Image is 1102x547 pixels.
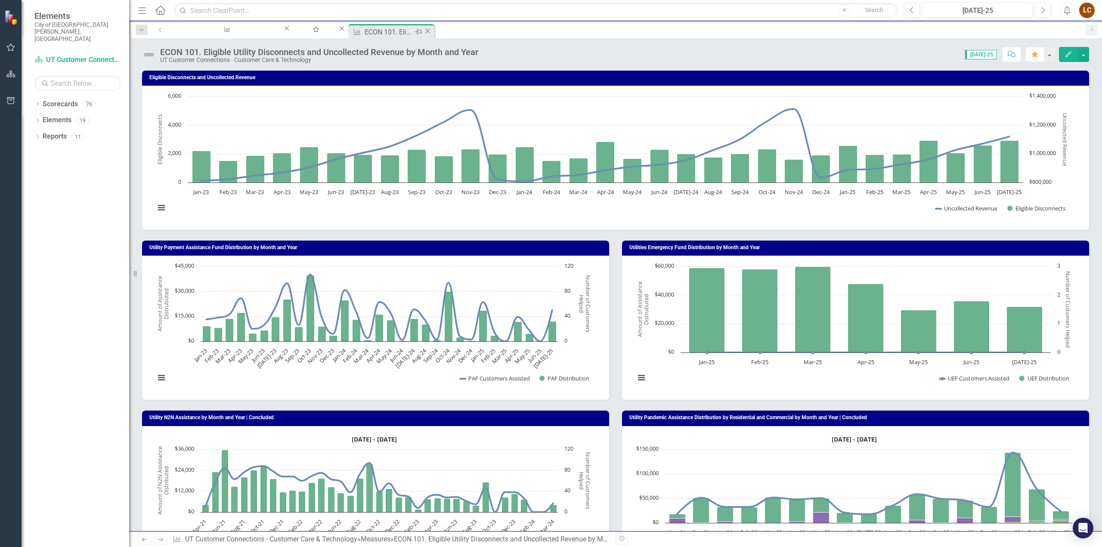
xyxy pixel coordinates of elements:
text: Feb-25 [866,188,883,196]
path: Oct-22, 48,700.08. UPA Resi Assistance. [933,498,949,522]
text: [DATE]-25 [997,188,1022,196]
button: Show UEF Distribution [1019,374,1069,382]
a: UT Customer Connections - Customer Care & Technology [34,55,121,65]
button: Show Eligible Disconnects [1007,204,1066,212]
text: Jan-25 [839,188,855,196]
path: Sep-24, 2,000. Eligible Disconnects. [731,154,749,183]
text: 1 [1057,319,1060,327]
path: Jul-24, 13,517.62. PAF Distribution. [410,319,418,342]
text: Feb-24 [519,517,537,535]
div: Chart. Highcharts interactive chart. [151,262,601,391]
text: Nov-23 [306,347,324,365]
path: Aug-24, 10,218.23. PAF Distribution. [422,324,430,342]
text: Apr-24 [538,517,556,535]
text: Sep-24 [731,188,749,196]
path: Feb-24, 1,506. Eligible Disconnects. [542,161,561,183]
text: Apr-24 [597,188,614,196]
text: 0 [564,337,567,344]
text: Jun-25 [963,358,979,366]
path: Apr-22, 46,142.56. UPA Resi Assistance. [789,499,805,522]
text: 3 [1057,262,1060,269]
div: ECON 101. Eligible Utility Disconnects and Uncollected Revenue by Month and Year [365,27,412,37]
path: Mar-23, 1,877. Eligible Disconnects. [246,156,265,183]
text: Feb-25 [479,347,497,365]
path: Mar-24, 1,696. Eligible Disconnects. [570,158,588,183]
text: Dec-23 [489,188,506,196]
text: $15,000 [175,312,194,319]
path: Feb-25, 3,564.23. PAF Distribution. [491,336,499,342]
text: Mar-24 [569,188,588,196]
text: May-25 [909,358,928,366]
path: Sep-22, 52,436.23. UPA Resi Assistance. [909,494,926,520]
text: Nov-23 [461,188,480,196]
div: 76 [82,100,96,108]
path: Apr-24, 16,205.39. PAF Distribution. [375,315,384,342]
button: View chart menu, Chart [155,372,167,384]
div: LC [1079,3,1095,18]
text: Apr-25 [503,347,520,364]
text: $40,000 [655,290,674,298]
path: Jul-21, 14,727.35. N2N Utility Assistance Amt.. [231,486,238,512]
svg: Interactive chart [151,262,597,391]
text: [DATE]-24 [674,188,699,196]
text: Sep-23 [408,188,425,196]
text: 40 [564,312,570,319]
text: Mar-25 [490,347,508,365]
path: Jan-25, 18,465.34. PAF Distribution. [479,311,487,342]
h3: Utility Pandemic Assistance Distribution by Residential and Commercial by Month and Year | Concluded [629,415,1085,420]
text: Sep-23 [283,347,301,365]
text: Amount of N2N Assistance Distributed [156,446,170,515]
path: Nov-21, 9,044.83. UPA Resi Assistance. [669,514,686,518]
path: Jul-23, 6,333.05. N2N Utility Assistance Amt.. [463,501,470,512]
path: Apr-25, 2,940. Eligible Disconnects. [919,141,938,183]
div: My Favorites [299,32,330,43]
text: Aug-21 [229,518,247,536]
text: Jun-25 [526,347,543,364]
text: 80 [564,287,570,294]
path: Aug-22, 19,265.75. N2N Utility Assistance Amt.. [357,478,364,512]
path: Dec-23, 10,368.19. N2N Utility Assistance Amt.. [511,494,518,512]
path: Aug-22, 35,602.55. UPA Resi Assistance. [885,505,901,523]
a: Reports [43,132,67,142]
a: Elements [43,115,71,125]
path: Aug-24, 1,748. Eligible Disconnects. [704,158,723,183]
text: $800,000 [1029,178,1052,185]
path: Aug-23, 3,828.61. N2N Utility Assistance Amt.. [473,505,480,512]
path: Sep-23, 8,600.71. PAF Distribution. [295,327,303,342]
text: 2,000 [168,149,181,157]
text: Jan-23 [192,347,209,364]
path: Jan-23, 130,725.63. UPA Resi Assistance. [1005,452,1021,516]
text: May-24 [375,347,393,366]
span: Elements [34,11,121,21]
div: 19 [76,117,90,124]
g: UEF Distribution, series 2 of 2. Bar series with 7 bars. Y axis, Amount of Assistance Distrubuted. [689,267,1043,353]
path: Dec-22, 8,628.73. N2N Utility Assistance Amt.. [396,497,402,512]
path: Jun-21, 35,748.07. N2N Utility Assistance Amt.. [222,450,229,512]
text: Amount of Assistance Distrubuted [636,282,650,337]
text: 6,000 [168,92,181,99]
text: 120 [564,262,573,269]
path: Jan-23, 2,194. Eligible Disconnects. [192,151,211,183]
path: Oct-23, 1,855. Eligible Disconnects. [435,156,453,183]
text: Mar-23 [214,347,232,365]
path: Jan-22, 12,516.12. N2N Utility Assistance Amt.. [289,490,296,512]
path: May-22, 28,949.93. UPA Resi Assistance. [813,498,830,512]
text: Jan-23 [192,188,209,196]
path: Nov-23, 2,327. Eligible Disconnects. [461,149,480,183]
text: $12,000 [175,486,194,494]
path: Jun-25, 0. UEF Customers Assisted. [970,351,973,354]
text: $0 [188,507,194,515]
path: Jan-24, 2,468. Eligible Disconnects. [516,147,534,183]
div: [DATE]-25 [926,6,1030,16]
path: Oct-24, 2,338. Eligible Disconnects. [758,149,777,183]
text: Jan-24 [330,347,347,364]
text: PAF Distribution [548,374,589,382]
path: Jul-22, 17,748.14. UPA Resi Assistance. [861,514,877,523]
div: » » [173,535,609,544]
text: $60,000 [655,262,674,269]
div: Chart. Highcharts interactive chart. [631,262,1080,391]
text: Jun-21 [210,518,227,535]
path: Sep-21, 23,966.21. N2N Utility Assistance Amt.. [251,470,257,512]
path: Oct-23, 39,719.78. PAF Distribution. [306,275,315,342]
text: [DATE]-23 [350,188,375,196]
